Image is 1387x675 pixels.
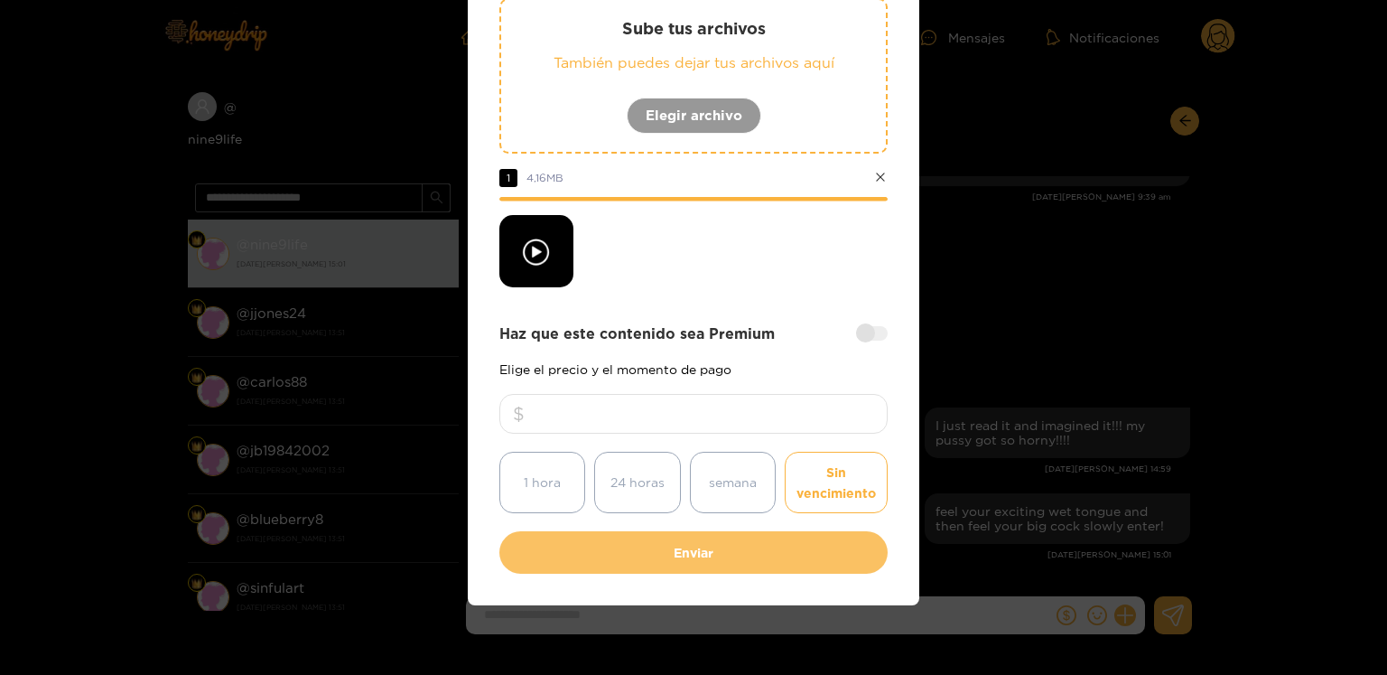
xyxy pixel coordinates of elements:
[524,475,561,489] font: 1 hora
[526,172,546,183] font: 4,16
[674,546,713,559] font: Enviar
[554,54,834,70] font: También puedes dejar tus archivos aquí
[785,452,888,513] button: Sin vencimiento
[499,325,775,342] font: Haz que este contenido sea Premium
[690,452,776,513] button: semana
[499,452,585,513] button: 1 hora
[622,19,766,37] font: Sube tus archivos
[507,172,510,183] font: 1
[709,475,757,489] font: semana
[796,465,876,500] font: Sin vencimiento
[610,475,665,489] font: 24 horas
[499,362,731,376] font: Elige el precio y el momento de pago
[546,172,563,183] font: MB
[627,98,761,134] button: Elegir archivo
[499,531,888,574] button: Enviar
[594,452,680,513] button: 24 horas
